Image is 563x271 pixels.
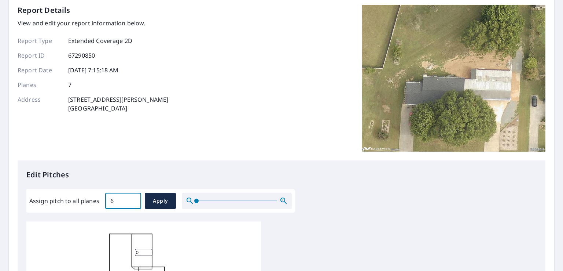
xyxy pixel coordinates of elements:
span: Apply [151,196,170,206]
p: Report Type [18,36,62,45]
p: View and edit your report information below. [18,19,168,28]
p: Edit Pitches [26,169,537,180]
p: Report ID [18,51,62,60]
p: Extended Coverage 2D [68,36,132,45]
label: Assign pitch to all planes [29,196,99,205]
p: Address [18,95,62,113]
button: Apply [145,193,176,209]
p: Report Details [18,5,70,16]
p: Planes [18,80,62,89]
p: [DATE] 7:15:18 AM [68,66,119,75]
img: Top image [362,5,545,152]
p: [STREET_ADDRESS][PERSON_NAME] [GEOGRAPHIC_DATA] [68,95,168,113]
p: 7 [68,80,71,89]
p: Report Date [18,66,62,75]
p: 67290850 [68,51,95,60]
input: 00.0 [105,191,141,211]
